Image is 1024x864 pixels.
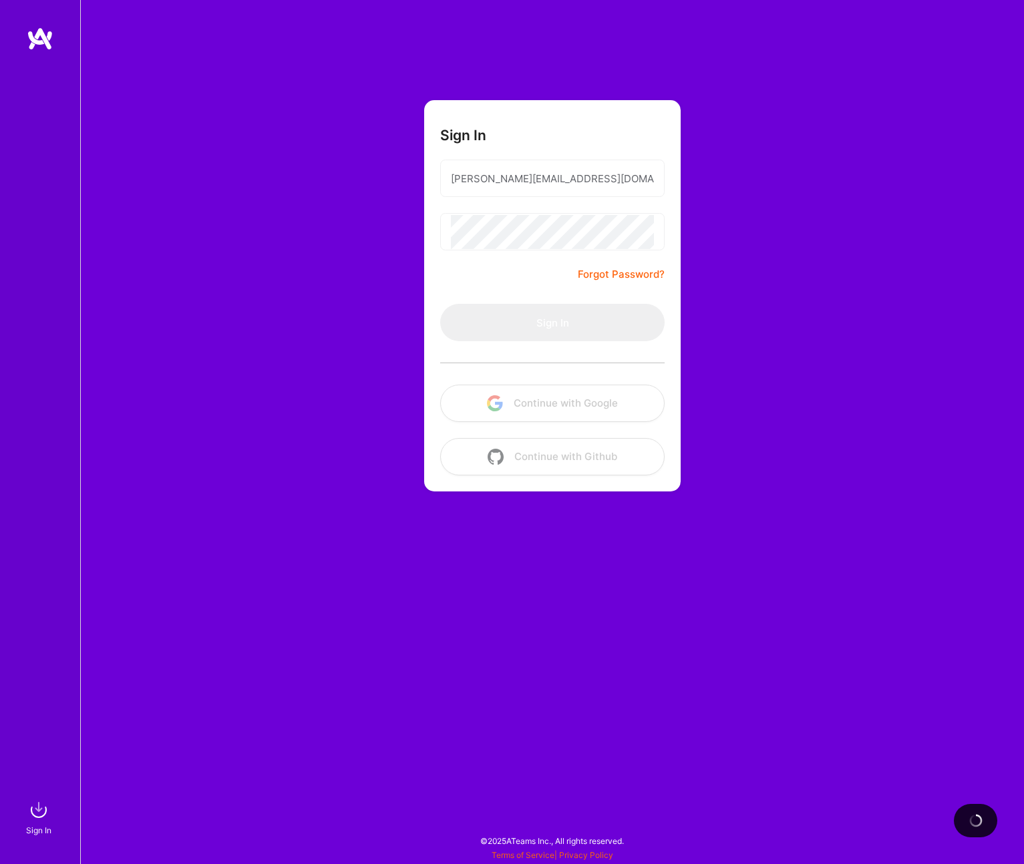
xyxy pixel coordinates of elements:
[451,162,654,196] input: Email...
[440,304,665,341] button: Sign In
[25,797,52,823] img: sign in
[578,266,665,282] a: Forgot Password?
[487,395,503,411] img: icon
[440,385,665,422] button: Continue with Google
[559,850,613,860] a: Privacy Policy
[969,813,983,828] img: loading
[80,824,1024,857] div: © 2025 ATeams Inc., All rights reserved.
[440,438,665,475] button: Continue with Github
[488,449,504,465] img: icon
[440,127,486,144] h3: Sign In
[492,850,613,860] span: |
[26,823,51,837] div: Sign In
[492,850,554,860] a: Terms of Service
[27,27,53,51] img: logo
[28,797,52,837] a: sign inSign In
